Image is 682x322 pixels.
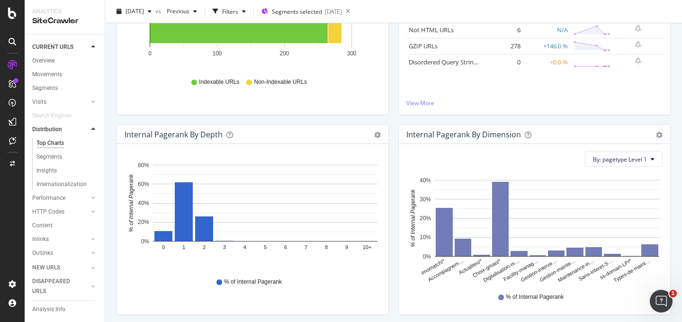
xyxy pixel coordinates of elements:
text: 0% [423,253,431,260]
td: 0 [485,54,523,70]
div: Movements [32,70,62,80]
div: HTTP Codes [32,207,64,217]
div: Top Charts [36,138,64,148]
div: DISAPPEARED URLS [32,277,80,296]
a: Analysis Info [32,304,98,314]
text: 200 [279,50,289,57]
text: 0 [148,50,152,57]
a: Segments [36,152,98,162]
a: Top Charts [36,138,98,148]
button: Previous [163,4,201,19]
div: Analytics [32,8,97,16]
a: DISAPPEARED URLS [32,277,89,296]
button: Filters [209,4,250,19]
text: #nomatch/* [420,258,446,276]
span: vs [155,7,163,15]
text: 40% [420,177,431,184]
text: ss-domain-LP/* [599,258,633,280]
text: 4 [243,245,246,250]
a: Internationalization [36,179,98,189]
text: 8 [325,245,328,250]
a: Segments [32,83,98,93]
text: 60% [138,181,149,188]
td: +146.0 % [523,38,570,54]
div: [DATE] [325,8,342,16]
span: % of Internal Pagerank [506,293,564,301]
span: Segments selected [272,8,322,16]
text: % of Internal Pagerank [410,189,416,247]
div: Outlinks [32,248,53,258]
span: By: pagetype Level 1 [593,155,647,163]
a: NEW URLS [32,263,89,273]
div: Content [32,221,53,231]
a: HTTP Codes [32,207,89,217]
td: +0.0 % [523,54,570,70]
div: Inlinks [32,234,49,244]
a: Overview [32,56,98,66]
span: 1 [669,290,677,297]
div: SiteCrawler [32,16,97,27]
div: Analysis Info [32,304,65,314]
div: Distribution [32,125,62,134]
a: Inlinks [32,234,89,244]
text: Choix-gmao/* [472,258,502,278]
div: Internal Pagerank By Dimension [406,130,521,139]
text: 10+ [363,245,372,250]
a: CURRENT URLS [32,42,89,52]
svg: A chart. [125,159,377,269]
span: Indexable URLs [199,78,239,86]
text: 0 [162,245,165,250]
div: gear [656,132,663,138]
div: Filters [222,7,238,15]
div: bell-plus [635,25,641,32]
text: 5 [264,245,267,250]
text: 20% [138,219,149,226]
text: 2 [203,245,206,250]
a: Not HTML URLs [409,26,454,34]
a: Performance [32,193,89,203]
text: Actualites/* [458,258,483,276]
a: Movements [32,70,98,80]
a: Visits [32,97,89,107]
text: 0% [141,238,150,245]
span: 2025 Sep. 8th [126,7,144,15]
button: Segments selected[DATE] [258,4,342,19]
a: Insights [36,166,98,176]
svg: A chart. [406,174,659,284]
text: 30% [420,196,431,203]
span: % of Internal Pagerank [224,278,282,286]
a: GZIP URLs [409,42,438,50]
div: Segments [32,83,58,93]
text: 6 [284,245,287,250]
text: 3 [223,245,226,250]
text: % of Internal Pagerank [128,174,135,232]
td: N/A [523,22,570,38]
span: Non-Indexable URLs [254,78,306,86]
text: 40% [138,200,149,206]
a: Distribution [32,125,89,134]
text: 9 [345,245,348,250]
text: 1 [182,245,185,250]
text: 100 [212,50,222,57]
div: Overview [32,56,55,66]
text: 300 [347,50,356,57]
div: Search Engines [32,111,72,121]
td: 6 [485,22,523,38]
div: bell-plus [635,57,641,64]
div: gear [374,132,381,138]
div: Performance [32,193,65,203]
div: Internationalization [36,179,87,189]
text: 7 [305,245,307,250]
iframe: Intercom live chat [650,290,673,313]
a: Search Engines [32,111,81,121]
a: View More [406,99,663,107]
div: Internal Pagerank by Depth [125,130,223,139]
div: NEW URLS [32,263,60,273]
div: bell-plus [635,41,641,48]
div: CURRENT URLS [32,42,73,52]
div: Segments [36,152,62,162]
span: Previous [163,7,189,15]
text: 80% [138,162,149,169]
